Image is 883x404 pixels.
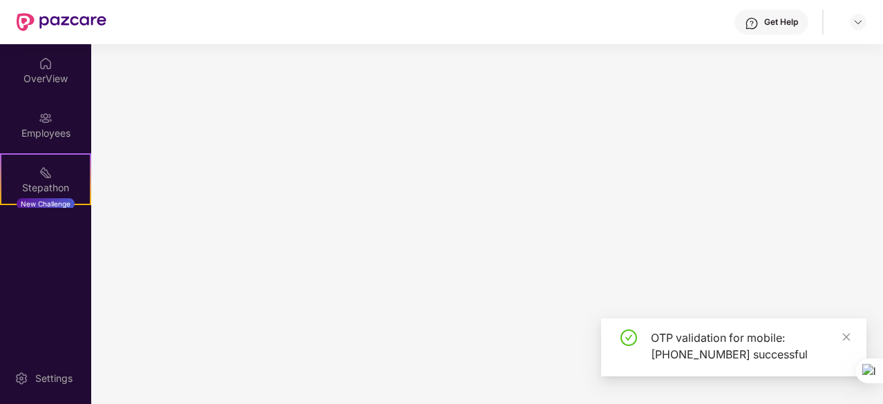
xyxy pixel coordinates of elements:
[853,17,864,28] img: svg+xml;base64,PHN2ZyBpZD0iRHJvcGRvd24tMzJ4MzIiIHhtbG5zPSJodHRwOi8vd3d3LnczLm9yZy8yMDAwL3N2ZyIgd2...
[651,329,850,363] div: OTP validation for mobile: [PHONE_NUMBER] successful
[764,17,798,28] div: Get Help
[15,372,28,385] img: svg+xml;base64,PHN2ZyBpZD0iU2V0dGluZy0yMHgyMCIgeG1sbnM9Imh0dHA6Ly93d3cudzMub3JnLzIwMDAvc3ZnIiB3aW...
[39,111,53,125] img: svg+xml;base64,PHN2ZyBpZD0iRW1wbG95ZWVzIiB4bWxucz0iaHR0cDovL3d3dy53My5vcmcvMjAwMC9zdmciIHdpZHRoPS...
[17,198,75,209] div: New Challenge
[745,17,759,30] img: svg+xml;base64,PHN2ZyBpZD0iSGVscC0zMngzMiIgeG1sbnM9Imh0dHA6Ly93d3cudzMub3JnLzIwMDAvc3ZnIiB3aWR0aD...
[39,166,53,180] img: svg+xml;base64,PHN2ZyB4bWxucz0iaHR0cDovL3d3dy53My5vcmcvMjAwMC9zdmciIHdpZHRoPSIyMSIgaGVpZ2h0PSIyMC...
[17,13,106,31] img: New Pazcare Logo
[842,332,851,342] span: close
[1,181,90,195] div: Stepathon
[39,57,53,70] img: svg+xml;base64,PHN2ZyBpZD0iSG9tZSIgeG1sbnM9Imh0dHA6Ly93d3cudzMub3JnLzIwMDAvc3ZnIiB3aWR0aD0iMjAiIG...
[620,329,637,346] span: check-circle
[31,372,77,385] div: Settings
